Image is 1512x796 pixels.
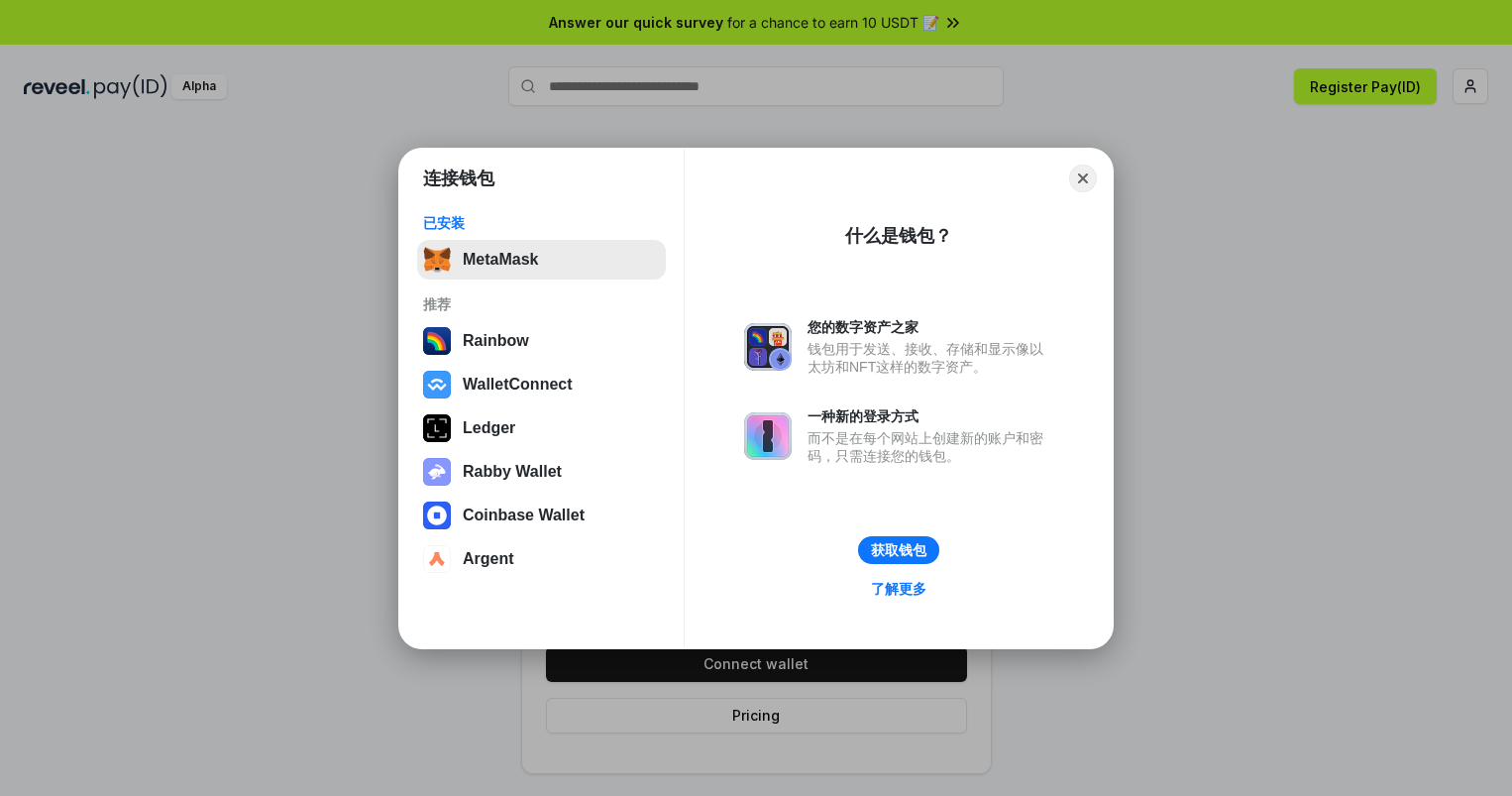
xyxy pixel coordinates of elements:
div: 您的数字资产之家 [808,318,1053,336]
img: svg+xml,%3Csvg%20xmlns%3D%22http%3A%2F%2Fwww.w3.org%2F2000%2Fsvg%22%20fill%3D%22none%22%20viewBox... [423,458,451,486]
button: Rabby Wallet [417,452,666,492]
div: 钱包用于发送、接收、存储和显示像以太坊和NFT这样的数字资产。 [808,340,1053,376]
img: svg+xml,%3Csvg%20width%3D%2228%22%20height%3D%2228%22%20viewBox%3D%220%200%2028%2028%22%20fill%3D... [423,502,451,529]
div: WalletConnect [463,376,573,394]
button: WalletConnect [417,365,666,404]
h1: 连接钱包 [423,167,494,190]
div: 什么是钱包？ [845,224,952,248]
img: svg+xml,%3Csvg%20fill%3D%22none%22%20height%3D%2233%22%20viewBox%3D%220%200%2035%2033%22%20width%... [423,246,451,274]
img: svg+xml,%3Csvg%20width%3D%2228%22%20height%3D%2228%22%20viewBox%3D%220%200%2028%2028%22%20fill%3D... [423,545,451,573]
div: 已安装 [423,214,660,232]
div: Argent [463,550,514,568]
img: svg+xml,%3Csvg%20width%3D%2228%22%20height%3D%2228%22%20viewBox%3D%220%200%2028%2028%22%20fill%3D... [423,371,451,398]
img: svg+xml,%3Csvg%20xmlns%3D%22http%3A%2F%2Fwww.w3.org%2F2000%2Fsvg%22%20fill%3D%22none%22%20viewBox... [744,412,792,460]
button: Rainbow [417,321,666,361]
div: Coinbase Wallet [463,507,585,524]
div: 推荐 [423,295,660,313]
div: Rabby Wallet [463,463,562,481]
div: 获取钱包 [871,541,926,559]
button: Argent [417,539,666,579]
img: svg+xml,%3Csvg%20xmlns%3D%22http%3A%2F%2Fwww.w3.org%2F2000%2Fsvg%22%20fill%3D%22none%22%20viewBox... [744,323,792,371]
button: Ledger [417,408,666,448]
img: svg+xml,%3Csvg%20width%3D%22120%22%20height%3D%22120%22%20viewBox%3D%220%200%20120%20120%22%20fil... [423,327,451,355]
a: 了解更多 [859,576,938,602]
div: 了解更多 [871,580,926,598]
button: Close [1069,165,1097,192]
div: Rainbow [463,332,529,350]
button: 获取钱包 [858,536,939,564]
div: 而不是在每个网站上创建新的账户和密码，只需连接您的钱包。 [808,429,1053,465]
div: 一种新的登录方式 [808,407,1053,425]
div: MetaMask [463,251,538,269]
div: Ledger [463,419,515,437]
button: MetaMask [417,240,666,280]
button: Coinbase Wallet [417,496,666,535]
img: svg+xml,%3Csvg%20xmlns%3D%22http%3A%2F%2Fwww.w3.org%2F2000%2Fsvg%22%20width%3D%2228%22%20height%3... [423,414,451,442]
